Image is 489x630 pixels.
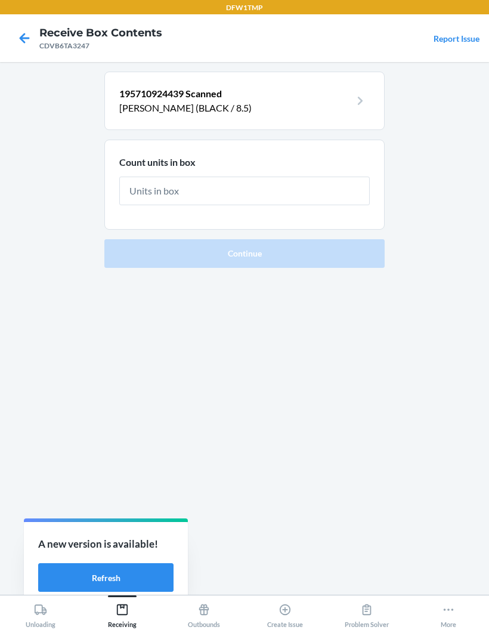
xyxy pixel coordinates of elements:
span: 195710924439 Scanned [119,88,222,99]
a: 195710924439 Scanned[PERSON_NAME] (BLACK / 8.5) [119,87,370,115]
div: Outbounds [188,598,220,628]
button: Create Issue [244,595,326,628]
div: CDVB6TA3247 [39,41,162,51]
button: Outbounds [163,595,244,628]
p: DFW1TMP [226,2,263,13]
div: Unloading [26,598,55,628]
p: A new version is available! [38,536,174,552]
div: Problem Solver [345,598,389,628]
button: Problem Solver [326,595,408,628]
button: Receiving [82,595,163,628]
button: More [407,595,489,628]
div: Receiving [108,598,137,628]
div: More [441,598,456,628]
button: Continue [104,239,385,268]
h4: Receive Box Contents [39,25,162,41]
span: Count units in box [119,156,196,168]
p: [PERSON_NAME] (BLACK / 8.5) [119,101,351,115]
a: Report Issue [434,33,479,44]
input: Units in box [119,177,370,205]
button: Refresh [38,563,174,592]
div: Create Issue [267,598,303,628]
